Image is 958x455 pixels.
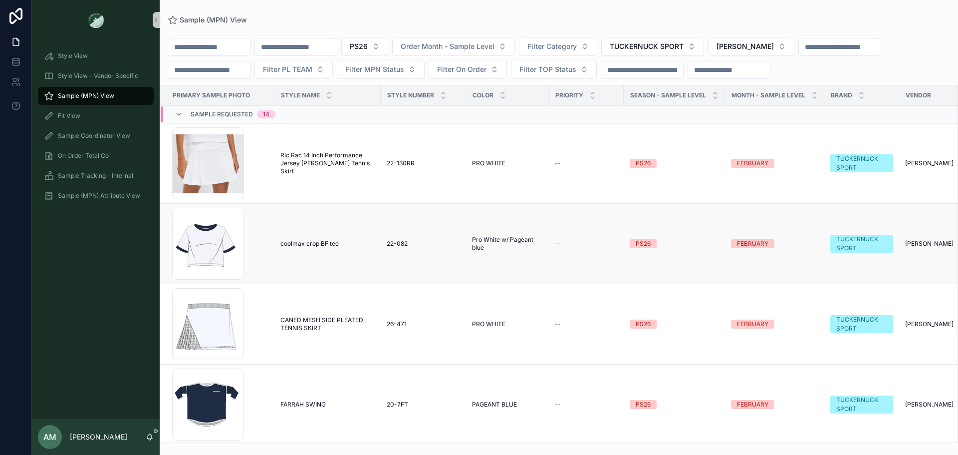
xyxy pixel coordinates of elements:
button: Select Button [392,37,515,56]
span: PAGEANT BLUE [472,401,517,409]
button: Select Button [708,37,794,56]
a: -- [555,320,618,328]
button: Select Button [601,37,704,56]
div: PS26 [636,320,651,329]
div: TUCKERNUCK SPORT [836,235,887,253]
span: On Order Total Co [58,152,109,160]
span: Brand [831,91,852,99]
span: [PERSON_NAME] [905,159,954,167]
div: FEBRUARY [737,320,768,329]
a: TUCKERNUCK SPORT [830,396,893,414]
span: Filter PL TEAM [263,64,312,74]
a: Fit View [38,107,154,125]
span: -- [555,240,561,248]
div: FEBRUARY [737,239,768,248]
a: Sample (MPN) View [168,15,247,25]
div: 14 [263,110,269,118]
span: [PERSON_NAME] [905,320,954,328]
a: Sample Coordinator View [38,127,154,145]
a: 26-471 [387,320,460,328]
span: Fit View [58,112,80,120]
a: PRO WHITE [472,320,543,328]
div: scrollable content [32,40,160,218]
span: Style Number [387,91,434,99]
span: MONTH - SAMPLE LEVEL [731,91,805,99]
span: 22-130RR [387,159,415,167]
span: -- [555,159,561,167]
a: FARRAH SWING [280,401,375,409]
a: CANED MESH SIDE PLEATED TENNIS SKIRT [280,316,375,332]
div: TUCKERNUCK SPORT [836,154,887,172]
span: -- [555,320,561,328]
span: Sample (MPN) Attribute View [58,192,140,200]
div: TUCKERNUCK SPORT [836,396,887,414]
div: PS26 [636,159,651,168]
span: Vendor [906,91,931,99]
span: Style View [58,52,88,60]
span: Filter TOP Status [519,64,576,74]
span: Season - Sample Level [630,91,706,99]
span: 26-471 [387,320,407,328]
a: Sample (MPN) View [38,87,154,105]
a: -- [555,240,618,248]
a: 22-082 [387,240,460,248]
div: PS26 [636,239,651,248]
span: [PERSON_NAME] [905,401,954,409]
button: Select Button [519,37,597,56]
span: Order Month - Sample Level [401,41,494,51]
span: 20-7FT [387,401,408,409]
a: Sample Tracking - Internal [38,167,154,185]
span: PRIMARY SAMPLE PHOTO [173,91,250,99]
span: [PERSON_NAME] [905,240,954,248]
a: PAGEANT BLUE [472,401,543,409]
span: Sample Coordinator View [58,132,130,140]
button: Select Button [429,60,507,79]
span: coolmax crop BF tee [280,240,339,248]
a: TUCKERNUCK SPORT [830,154,893,172]
a: Pro White w/ Pageant blue [472,236,543,252]
span: PRO WHITE [472,159,505,167]
span: Filter Category [527,41,577,51]
span: Ric Rac 14 Inch Performance Jersey [PERSON_NAME] Tennis Skirt [280,151,375,175]
a: PRO WHITE [472,159,543,167]
span: PS26 [350,41,368,51]
span: AM [43,431,56,443]
span: Style View - Vendor Specific [58,72,138,80]
a: FEBRUARY [731,159,818,168]
span: Sample Requested [191,110,253,118]
a: coolmax crop BF tee [280,240,375,248]
a: 20-7FT [387,401,460,409]
div: TUCKERNUCK SPORT [836,315,887,333]
button: Select Button [341,37,388,56]
img: App logo [88,12,104,28]
span: FARRAH SWING [280,401,326,409]
span: TUCKERNUCK SPORT [610,41,684,51]
span: PRO WHITE [472,320,505,328]
span: Filter MPN Status [345,64,404,74]
a: Style View - Vendor Specific [38,67,154,85]
a: TUCKERNUCK SPORT [830,235,893,253]
a: FEBRUARY [731,400,818,409]
span: Color [473,91,493,99]
a: TUCKERNUCK SPORT [830,315,893,333]
span: Style Name [281,91,320,99]
a: Style View [38,47,154,65]
span: -- [555,401,561,409]
span: Filter On Order [437,64,486,74]
a: -- [555,159,618,167]
a: -- [555,401,618,409]
span: 22-082 [387,240,408,248]
span: [PERSON_NAME] [717,41,774,51]
span: Sample (MPN) View [180,15,247,25]
button: Select Button [254,60,333,79]
a: On Order Total Co [38,147,154,165]
a: Sample (MPN) Attribute View [38,187,154,205]
span: PRIORITY [555,91,583,99]
a: FEBRUARY [731,320,818,329]
span: Sample Tracking - Internal [58,172,133,180]
div: FEBRUARY [737,159,768,168]
button: Select Button [337,60,425,79]
a: PS26 [630,400,719,409]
